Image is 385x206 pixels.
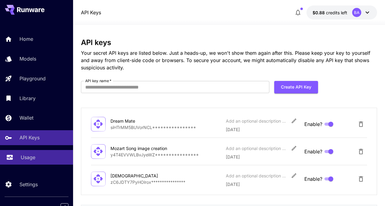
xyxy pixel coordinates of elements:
div: Add an optional description or comment [226,173,287,179]
span: credits left [326,10,347,15]
div: Dream Mate [110,118,171,124]
nav: breadcrumb [81,9,101,16]
p: Playground [19,75,46,82]
p: Usage [21,154,35,161]
p: Your secret API keys are listed below. Just a heads-up, we won't show them again after this. Plea... [81,49,377,71]
button: Create API Key [274,81,318,93]
span: Enable? [304,175,322,183]
button: Edit [289,170,299,181]
label: API key name [85,78,111,83]
div: Add an optional description or comment [226,118,287,124]
h3: API keys [81,38,377,47]
span: Enable? [304,120,322,128]
button: Delete API Key [355,145,367,158]
span: Enable? [304,148,322,155]
a: API Keys [81,9,101,16]
button: Delete API Key [355,118,367,130]
button: Delete API Key [355,173,367,185]
button: Edit [289,115,299,126]
p: [DATE] [226,154,300,160]
div: Mozart Song image creation [110,145,171,152]
p: [DATE] [226,126,300,133]
p: [DATE] [226,181,300,187]
button: Edit [289,143,299,154]
div: BA [352,8,361,17]
p: Home [19,35,33,43]
div: [DEMOGRAPHIC_DATA] [110,173,171,179]
button: $0.8822BA [306,5,377,19]
div: $0.8822 [313,9,347,16]
p: API Keys [19,134,40,141]
div: Add an optional description or comment [226,145,287,152]
p: Settings [19,181,38,188]
p: Library [19,95,36,102]
p: Wallet [19,114,33,121]
span: $0.88 [313,10,326,15]
p: Models [19,55,36,62]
